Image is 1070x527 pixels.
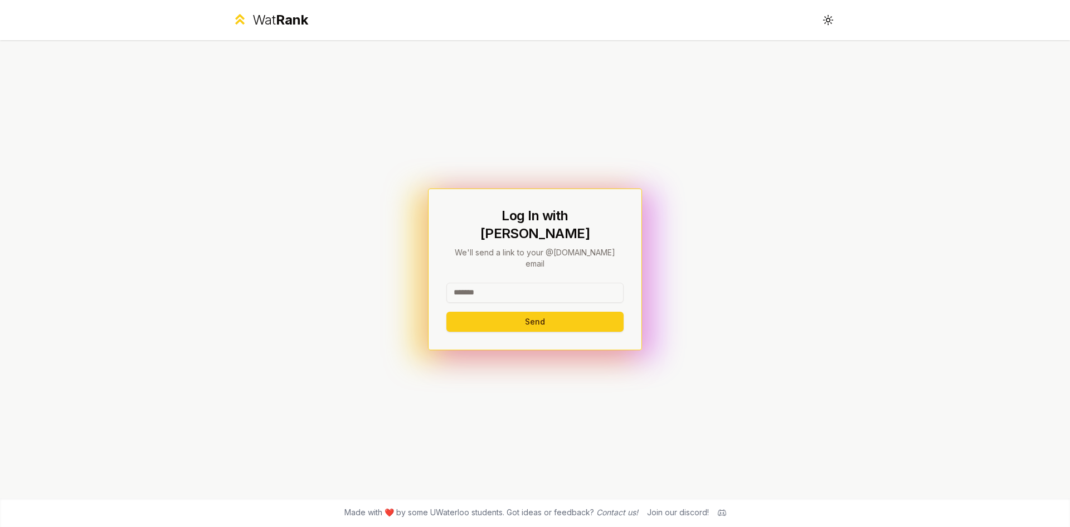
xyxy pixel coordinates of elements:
[647,507,709,518] div: Join our discord!
[446,312,624,332] button: Send
[276,12,308,28] span: Rank
[446,247,624,269] p: We'll send a link to your @[DOMAIN_NAME] email
[344,507,638,518] span: Made with ❤️ by some UWaterloo students. Got ideas or feedback?
[252,11,308,29] div: Wat
[232,11,308,29] a: WatRank
[446,207,624,243] h1: Log In with [PERSON_NAME]
[596,507,638,517] a: Contact us!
